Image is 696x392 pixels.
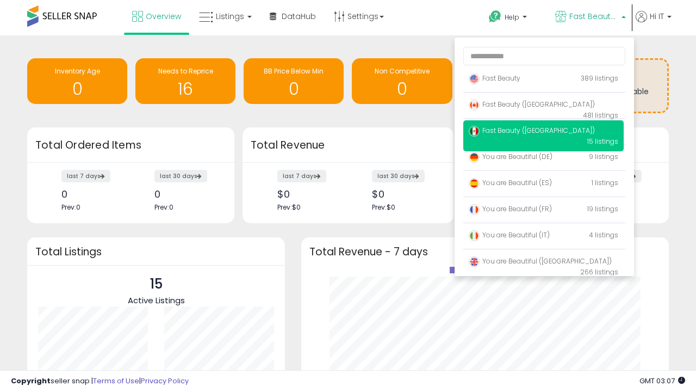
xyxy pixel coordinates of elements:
label: last 30 days [154,170,207,182]
img: spain.png [469,178,480,189]
span: Prev: $0 [277,203,301,212]
a: Help [480,2,545,35]
label: last 7 days [277,170,326,182]
h3: Total Revenue - 7 days [309,248,661,256]
a: Privacy Policy [141,376,189,386]
span: DataHub [282,11,316,22]
h3: Total Listings [35,248,277,256]
span: 1 listings [592,178,618,187]
div: 0 [61,188,122,200]
h1: 0 [33,80,122,98]
span: Fast Beauty [469,73,520,83]
span: Prev: 0 [154,203,173,212]
h1: 0 [249,80,338,98]
span: Hi IT [650,11,664,22]
a: Needs to Reprice 16 [135,58,235,104]
span: Needs to Reprice [158,66,213,76]
a: BB Price Below Min 0 [244,58,344,104]
a: Non Competitive 0 [352,58,452,104]
span: You are Beautiful (ES) [469,178,552,187]
span: Active Listings [128,295,185,306]
span: Help [505,13,519,22]
label: last 7 days [61,170,110,182]
img: uk.png [469,256,480,267]
span: 4 listings [589,230,618,240]
span: Fast Beauty ([GEOGRAPHIC_DATA]) [569,11,618,22]
img: germany.png [469,152,480,163]
h1: 0 [357,80,446,98]
a: Terms of Use [93,376,139,386]
div: $0 [277,188,340,200]
img: canada.png [469,100,480,111]
span: 266 listings [580,267,618,277]
img: usa.png [469,73,480,84]
a: Inventory Age 0 [27,58,127,104]
p: 15 [128,274,185,295]
span: Fast Beauty ([GEOGRAPHIC_DATA]) [469,100,595,109]
h3: Total Revenue [251,138,445,153]
div: $0 [372,188,434,200]
span: 9 listings [589,152,618,161]
span: 481 listings [583,111,618,120]
div: 0 [154,188,215,200]
span: Listings [216,11,244,22]
span: Prev: 0 [61,203,80,212]
span: 15 listings [587,137,618,146]
i: Get Help [488,10,502,23]
span: 2025-09-12 03:07 GMT [639,376,685,386]
h3: Total Ordered Items [35,138,226,153]
a: Hi IT [636,11,672,35]
span: Non Competitive [375,66,430,76]
span: You are Beautiful (IT) [469,230,550,240]
span: Inventory Age [55,66,100,76]
span: You are Beautiful (DE) [469,152,552,161]
span: Prev: $0 [372,203,395,212]
span: You are Beautiful ([GEOGRAPHIC_DATA]) [469,256,612,266]
div: seller snap | | [11,376,189,387]
h1: 16 [141,80,230,98]
span: Overview [146,11,181,22]
span: Fast Beauty ([GEOGRAPHIC_DATA]) [469,126,595,135]
img: mexico.png [469,126,480,137]
label: last 30 days [372,170,425,182]
span: 19 listings [587,204,618,213]
img: italy.png [469,230,480,241]
span: You are Beautiful (FR) [469,204,552,213]
span: 389 listings [581,73,618,83]
span: BB Price Below Min [264,66,324,76]
img: france.png [469,204,480,215]
strong: Copyright [11,376,51,386]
